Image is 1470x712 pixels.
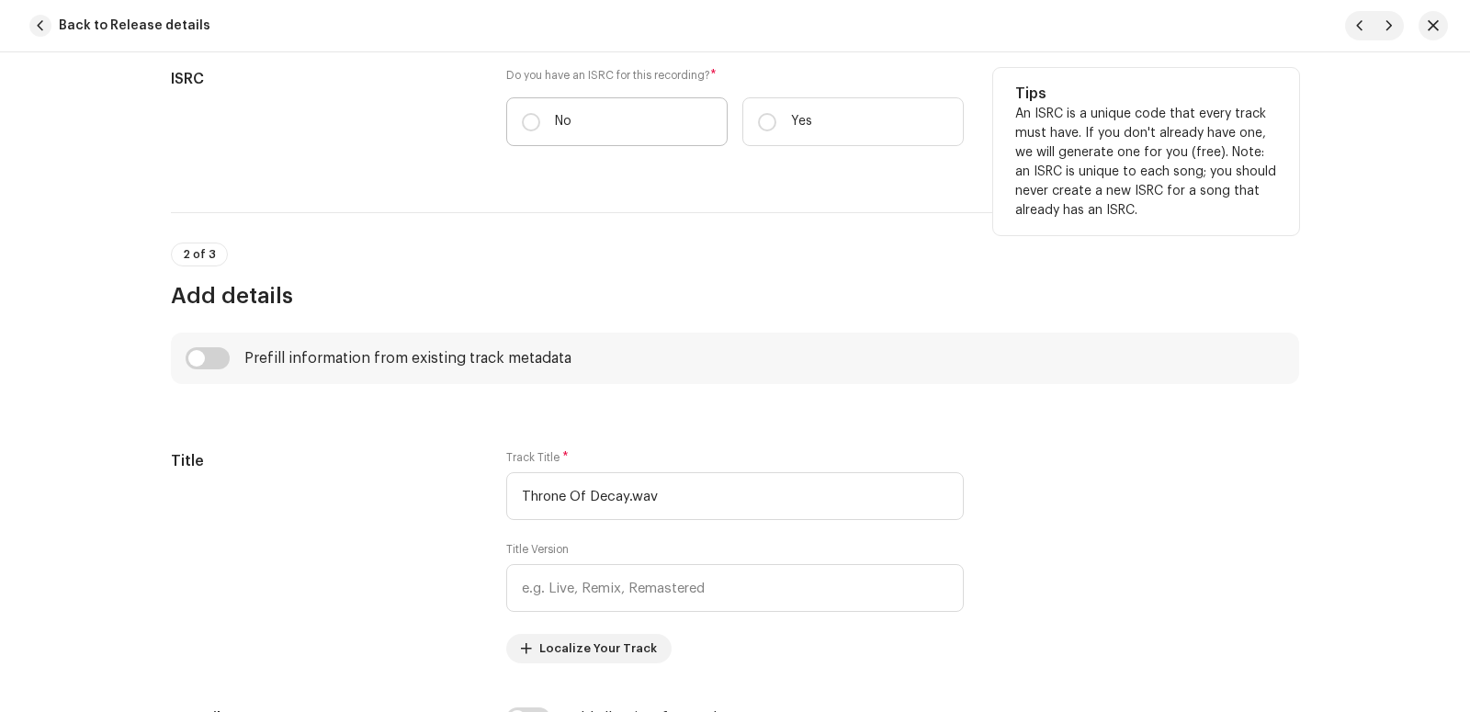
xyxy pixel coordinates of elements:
label: Title Version [506,542,569,557]
h5: Title [171,450,477,472]
div: Prefill information from existing track metadata [244,351,571,366]
span: Localize Your Track [539,630,657,667]
label: Do you have an ISRC for this recording? [506,68,964,83]
h3: Add details [171,281,1299,311]
p: An ISRC is a unique code that every track must have. If you don't already have one, we will gener... [1015,105,1277,220]
button: Localize Your Track [506,634,672,663]
input: e.g. Live, Remix, Remastered [506,564,964,612]
p: Yes [791,112,812,131]
label: Track Title [506,450,569,465]
h5: ISRC [171,68,477,90]
input: Enter the name of the track [506,472,964,520]
h5: Tips [1015,83,1277,105]
p: No [555,112,571,131]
